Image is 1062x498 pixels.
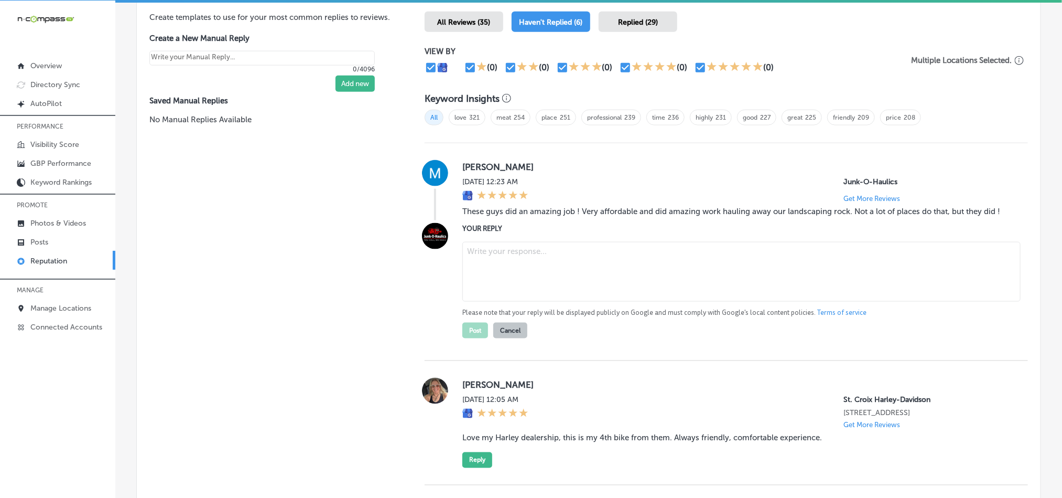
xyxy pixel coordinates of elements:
a: love [454,114,467,121]
div: 1 Star [476,61,487,74]
a: place [541,114,557,121]
div: 2 Stars [517,61,539,74]
label: YOUR REPLY [462,225,1011,232]
p: Directory Sync [30,80,80,89]
div: 5 Stars [707,61,763,74]
label: [PERSON_NAME] [462,379,1011,390]
a: 227 [760,114,771,121]
p: Manage Locations [30,304,91,313]
a: good [743,114,757,121]
p: Junk-O-Haulics [843,177,1011,186]
p: Get More Reviews [843,421,900,429]
p: GBP Performance [30,159,91,168]
span: All Reviews (35) [438,18,491,27]
span: Haven't Replied (6) [519,18,583,27]
a: 231 [716,114,726,121]
a: time [652,114,665,121]
a: professional [587,114,622,121]
p: Reputation [30,257,67,266]
img: Image [422,223,448,249]
button: Reply [462,452,492,468]
a: price [886,114,901,121]
button: Cancel [493,323,527,338]
p: Keyword Rankings [30,178,92,187]
textarea: Create your Quick Reply [149,51,375,66]
a: 251 [560,114,570,121]
p: 0/4096 [149,66,375,73]
p: Visibility Score [30,140,79,149]
a: 225 [805,114,816,121]
div: (0) [487,62,497,72]
h3: Keyword Insights [425,93,500,104]
p: Photos & Videos [30,219,86,228]
a: Terms of service [817,308,866,317]
label: Saved Manual Replies [149,96,391,105]
p: VIEW BY [425,47,907,56]
label: Create a New Manual Reply [149,34,375,43]
p: Overview [30,61,62,70]
div: (0) [763,62,774,72]
p: Create templates to use for your most common replies to reviews. [149,12,391,23]
span: All [425,110,443,125]
div: 3 Stars [569,61,602,74]
label: [PERSON_NAME] [462,162,1011,172]
div: (0) [602,62,613,72]
img: 660ab0bf-5cc7-4cb8-ba1c-48b5ae0f18e60NCTV_CLogo_TV_Black_-500x88.png [17,14,74,24]
p: AutoPilot [30,99,62,108]
p: Connected Accounts [30,323,102,332]
a: friendly [833,114,855,121]
p: Multiple Locations Selected. [911,56,1012,65]
div: 5 Stars [477,408,528,420]
a: 254 [514,114,525,121]
p: Please note that your reply will be displayed publicly on Google and must comply with Google's lo... [462,308,1011,317]
div: (0) [677,62,687,72]
div: 4 Stars [632,61,677,74]
div: 5 Stars [477,190,528,202]
div: (0) [539,62,549,72]
p: Posts [30,238,48,247]
a: 209 [858,114,869,121]
a: great [787,114,803,121]
a: 236 [668,114,679,121]
span: Replied (29) [618,18,658,27]
a: meat [496,114,511,121]
button: Add new [335,76,375,92]
p: St. Croix Harley-Davidson [843,395,1011,404]
blockquote: Love my Harley dealership, this is my 4th bike from them. Always friendly, comfortable experience. [462,433,1011,443]
a: 239 [624,114,635,121]
blockquote: These guys did an amazing job ! Very affordable and did amazing work hauling away our landscaping... [462,207,1011,216]
label: [DATE] 12:05 AM [462,395,528,404]
label: [DATE] 12:23 AM [462,177,528,186]
p: 2060 WI-65 [843,408,1011,417]
p: Get More Reviews [843,195,900,203]
p: No Manual Replies Available [149,114,391,125]
button: Post [462,323,488,338]
a: 208 [904,114,915,121]
a: highly [696,114,713,121]
a: 321 [469,114,480,121]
